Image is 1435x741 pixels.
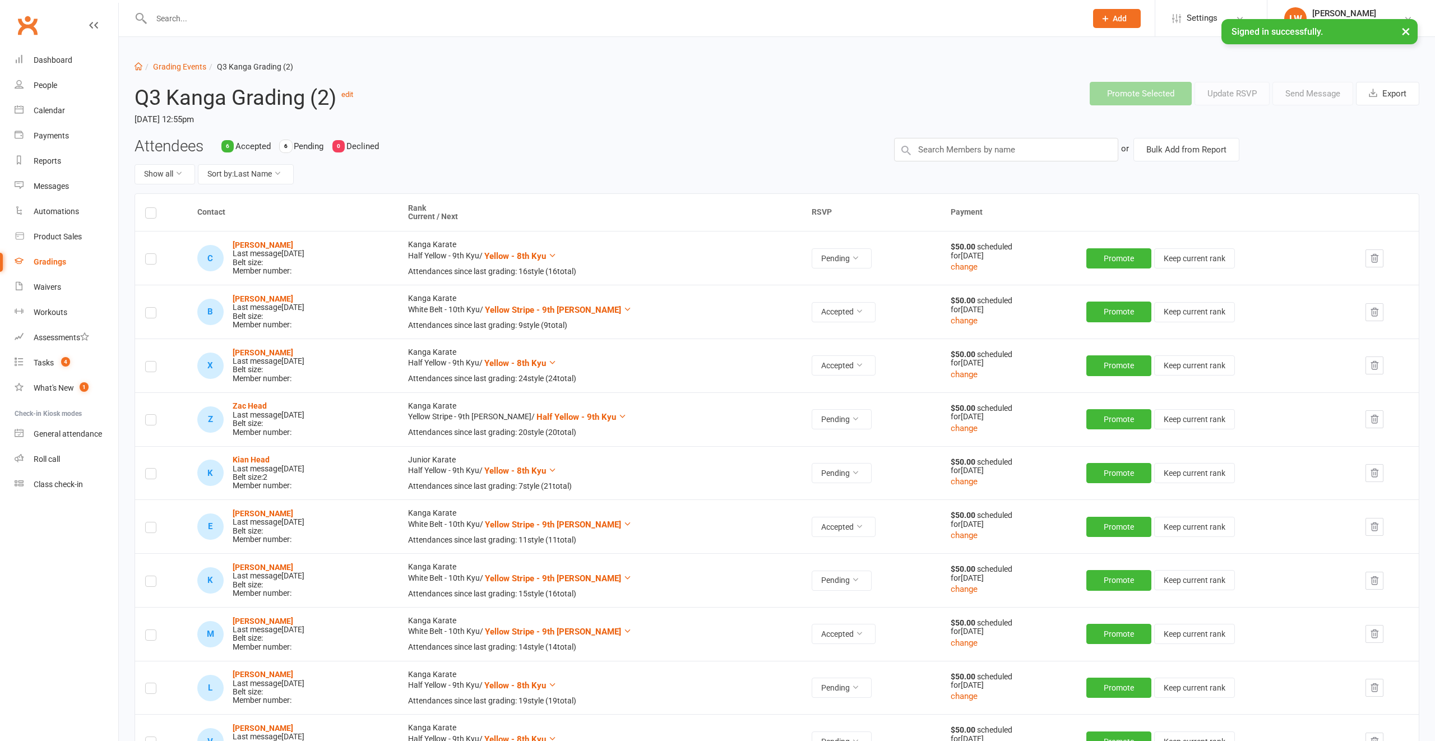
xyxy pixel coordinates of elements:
strong: [PERSON_NAME] [233,294,293,303]
td: Kanga Karate Half Yellow - 9th Kyu / [398,339,802,392]
button: Promote [1086,248,1151,268]
div: Assessments [34,333,89,342]
div: scheduled for [DATE] [951,619,1066,636]
a: Messages [15,174,118,199]
a: edit [341,90,353,99]
div: What's New [34,383,74,392]
span: Yellow Stripe - 9th [PERSON_NAME] [485,627,621,637]
h2: Q3 Kanga Grading (2) [135,82,660,109]
button: Yellow - 8th Kyu [484,356,557,370]
div: scheduled for [DATE] [951,297,1066,314]
button: Yellow - 8th Kyu [484,679,557,692]
th: Payment [941,194,1419,231]
button: Promote [1086,624,1151,644]
div: K [197,567,224,594]
div: K [197,460,224,486]
strong: $50.00 [951,296,977,305]
div: Attendances since last grading: 20 style ( 20 total) [408,428,791,437]
a: Gradings [15,249,118,275]
button: change [951,582,978,596]
a: Product Sales [15,224,118,249]
div: scheduled for [DATE] [951,673,1066,690]
button: Keep current rank [1154,678,1235,698]
div: Attendances since last grading: 14 style ( 14 total) [408,643,791,651]
button: Yellow Stripe - 9th [PERSON_NAME] [485,303,632,317]
div: Last message [DATE] [233,249,304,258]
td: Kanga Karate White Belt - 10th Kyu / [398,607,802,661]
div: LW [1284,7,1307,30]
div: 6 [221,140,234,152]
span: Signed in successfully. [1232,26,1323,37]
button: Promote [1086,409,1151,429]
div: Belt size: Member number: [233,402,304,437]
button: Yellow Stripe - 9th [PERSON_NAME] [485,518,632,531]
button: × [1396,19,1416,43]
div: scheduled for [DATE] [951,565,1066,582]
span: Accepted [235,141,271,151]
button: Sort by:Last Name [198,164,294,184]
button: change [951,422,978,435]
div: Last message [DATE] [233,626,304,634]
a: [PERSON_NAME] [233,509,293,518]
time: [DATE] 12:55pm [135,110,660,129]
a: Waivers [15,275,118,300]
a: People [15,73,118,98]
div: Attendances since last grading: 7 style ( 21 total) [408,482,791,490]
div: Payments [34,131,69,140]
button: change [951,260,978,274]
div: Attendances since last grading: 24 style ( 24 total) [408,374,791,383]
div: Waivers [34,282,61,291]
div: People [34,81,57,90]
span: Yellow Stripe - 9th [PERSON_NAME] [485,573,621,583]
td: Kanga Karate White Belt - 10th Kyu / [398,499,802,553]
div: Belt size: Member number: [233,349,304,383]
div: Attendances since last grading: 16 style ( 16 total) [408,267,791,276]
button: Keep current rank [1154,570,1235,590]
button: Keep current rank [1154,463,1235,483]
strong: [PERSON_NAME] [233,240,293,249]
button: Export [1356,82,1419,105]
strong: $50.00 [951,564,977,573]
button: Keep current rank [1154,355,1235,376]
strong: Kian Head [233,455,270,464]
div: X [197,353,224,379]
button: Pending [812,409,872,429]
a: Assessments [15,325,118,350]
button: Keep current rank [1154,517,1235,537]
div: Last message [DATE] [233,465,304,473]
div: Belt size: Member number: [233,563,304,598]
td: Kanga Karate Yellow Stripe - 9th [PERSON_NAME] / [398,392,802,446]
div: scheduled for [DATE] [951,404,1066,422]
div: Attendances since last grading: 9 style ( 9 total) [408,321,791,330]
div: Attendances since last grading: 19 style ( 19 total) [408,697,791,705]
th: Rank Current / Next [398,194,802,231]
div: Dashboard [34,55,72,64]
td: Junior Karate Half Yellow - 9th Kyu / [398,446,802,500]
div: General attendance [34,429,102,438]
div: Last message [DATE] [233,411,304,419]
span: 1 [80,382,89,392]
div: Last message [DATE] [233,357,304,365]
div: scheduled for [DATE] [951,243,1066,260]
span: Yellow - 8th Kyu [484,466,546,476]
div: B [197,299,224,325]
div: Belt size: Member number: [233,295,304,330]
div: Z [197,406,224,433]
button: Yellow - 8th Kyu [484,249,557,263]
span: Yellow Stripe - 9th [PERSON_NAME] [485,520,621,530]
span: Yellow - 8th Kyu [484,680,546,691]
div: Last message [DATE] [233,303,304,312]
span: Settings [1187,6,1218,31]
button: Accepted [812,302,876,322]
a: [PERSON_NAME] [233,617,293,626]
span: Half Yellow - 9th Kyu [536,412,616,422]
a: Clubworx [13,11,41,39]
span: Pending [294,141,323,151]
span: 4 [61,357,70,367]
div: Belt size: 2 Member number: [233,456,304,490]
button: Promote [1086,355,1151,376]
a: [PERSON_NAME] [233,670,293,679]
div: or [1121,138,1129,159]
button: Keep current rank [1154,409,1235,429]
div: Belt size: Member number: [233,670,304,705]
